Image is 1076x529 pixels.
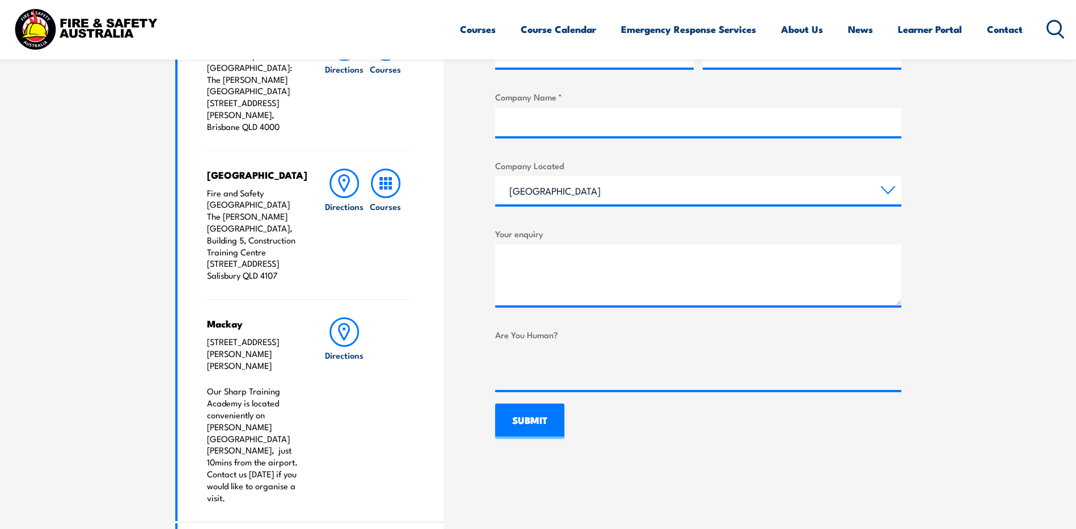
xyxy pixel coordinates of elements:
[325,63,364,75] h6: Directions
[495,404,564,439] input: SUBMIT
[521,14,596,44] a: Course Calendar
[365,169,406,282] a: Courses
[207,50,302,133] p: Fire & Safety [GEOGRAPHIC_DATA]: The [PERSON_NAME][GEOGRAPHIC_DATA] [STREET_ADDRESS][PERSON_NAME]...
[495,328,901,341] label: Are You Human?
[781,14,823,44] a: About Us
[495,90,901,103] label: Company Name
[495,227,901,240] label: Your enquiry
[370,63,401,75] h6: Courses
[325,200,364,212] h6: Directions
[207,336,302,371] p: [STREET_ADDRESS][PERSON_NAME][PERSON_NAME]
[324,169,365,282] a: Directions
[898,14,962,44] a: Learner Portal
[207,187,302,282] p: Fire and Safety [GEOGRAPHIC_DATA] The [PERSON_NAME][GEOGRAPHIC_DATA], Building 5, Construction Tr...
[460,14,496,44] a: Courses
[987,14,1023,44] a: Contact
[370,200,401,212] h6: Courses
[325,349,364,361] h6: Directions
[207,317,302,330] h4: Mackay
[324,317,365,503] a: Directions
[621,14,756,44] a: Emergency Response Services
[495,159,901,172] label: Company Located
[848,14,873,44] a: News
[324,31,365,133] a: Directions
[207,169,302,181] h4: [GEOGRAPHIC_DATA]
[495,346,668,390] iframe: reCAPTCHA
[365,31,406,133] a: Courses
[207,385,302,503] p: Our Sharp Training Academy is located conveniently on [PERSON_NAME][GEOGRAPHIC_DATA][PERSON_NAME]...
